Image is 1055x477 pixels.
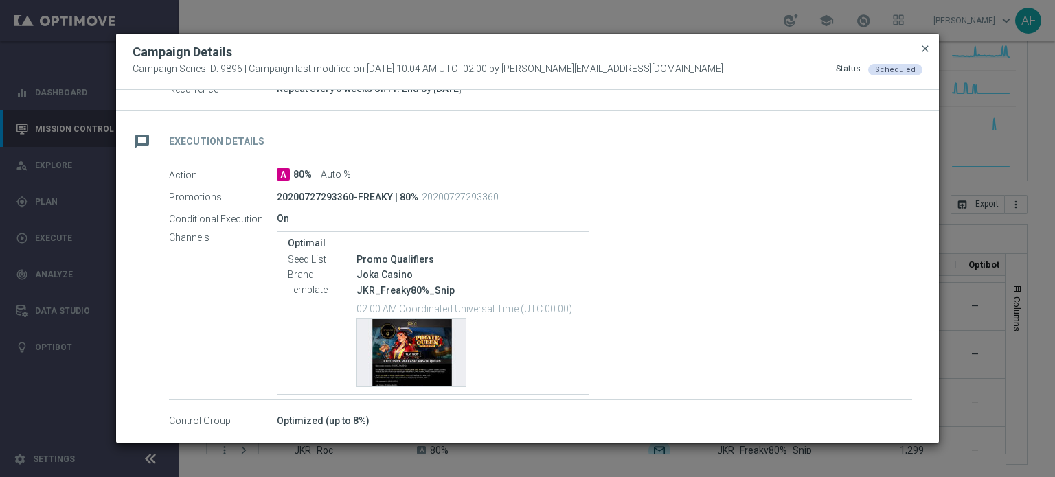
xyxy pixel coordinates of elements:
[875,65,916,74] span: Scheduled
[277,168,290,181] span: A
[277,211,912,225] div: On
[920,43,931,54] span: close
[356,268,578,281] div: Joka Casino
[277,414,912,428] div: Optimized (up to 8%)
[868,63,922,74] colored-tag: Scheduled
[356,284,578,296] p: JKR_Freaky80%_Snip
[169,415,277,428] label: Control Group
[356,301,578,315] p: 02:00 AM Coordinated Universal Time (UTC 00:00)
[133,44,232,60] h2: Campaign Details
[130,129,155,154] i: message
[288,284,356,296] label: Template
[169,191,277,203] label: Promotions
[169,213,277,225] label: Conditional Execution
[422,191,499,203] p: 20200727293360
[288,254,356,266] label: Seed List
[293,169,312,181] span: 80%
[169,135,264,148] h2: Execution Details
[288,237,578,249] label: Optimail
[356,253,578,266] div: Promo Qualifiers
[321,169,351,181] span: Auto %
[288,269,356,281] label: Brand
[277,191,418,203] p: 20200727293360-FREAKY | 80%
[133,63,723,75] span: Campaign Series ID: 9896 | Campaign last modified on [DATE] 10:04 AM UTC+02:00 by [PERSON_NAME][E...
[836,63,863,75] div: Status:
[169,169,277,181] label: Action
[169,231,277,244] label: Channels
